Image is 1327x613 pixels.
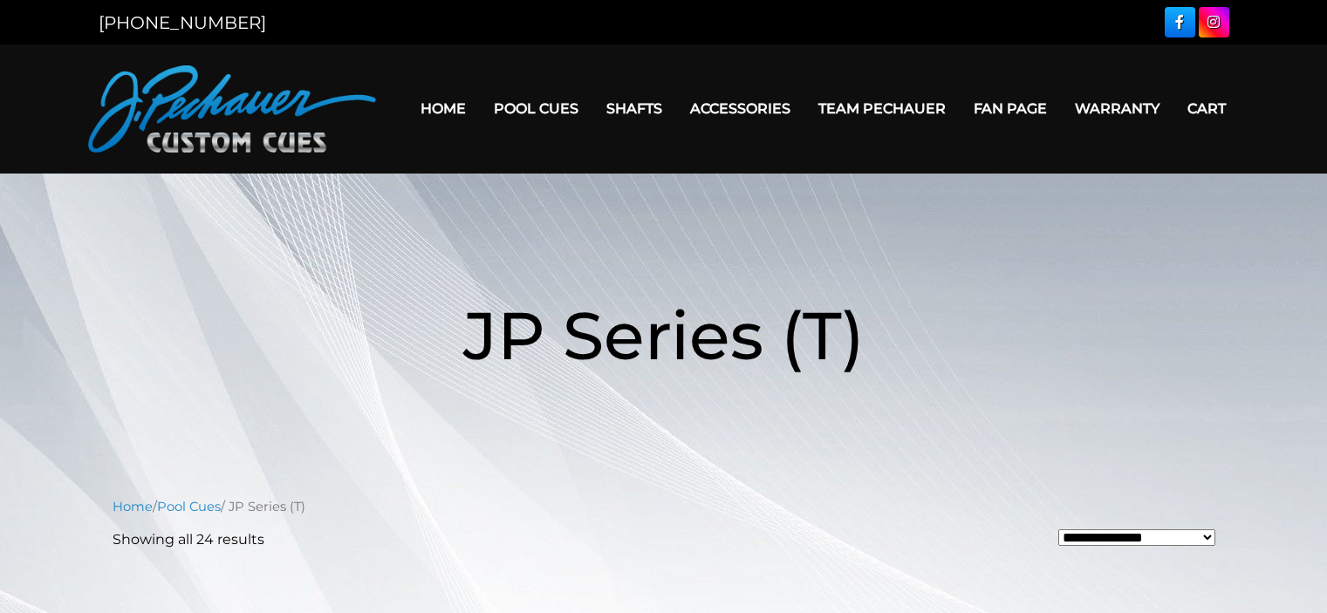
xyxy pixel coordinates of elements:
a: Fan Page [960,86,1061,131]
nav: Breadcrumb [113,497,1215,516]
img: Pechauer Custom Cues [88,65,376,153]
a: Shafts [592,86,676,131]
a: Home [407,86,480,131]
a: Home [113,499,153,514]
a: Team Pechauer [804,86,960,131]
span: JP Series (T) [463,295,865,376]
p: Showing all 24 results [113,529,264,550]
a: Warranty [1061,86,1173,131]
a: Pool Cues [157,499,221,514]
a: Pool Cues [480,86,592,131]
a: [PHONE_NUMBER] [99,12,266,33]
a: Cart [1173,86,1240,131]
a: Accessories [676,86,804,131]
select: Shop order [1058,529,1215,546]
